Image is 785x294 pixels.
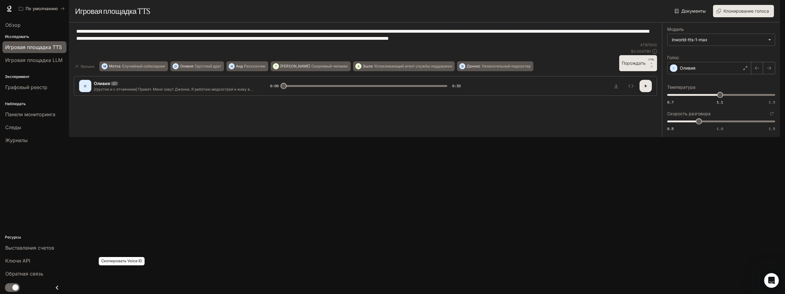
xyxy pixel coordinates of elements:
[5,184,118,194] textarea: Задать вопрос...
[768,110,775,117] button: Сброс до значений по умолчанию
[452,83,461,89] span: 0:32
[39,197,44,202] button: Начать запись
[673,5,708,17] a: Документы
[94,87,255,92] p: [грустно и с отчаянием] Привет. Меня зовут Дженна. Я работаю медсестрой и живу в [GEOGRAPHIC_DATA...
[610,80,622,92] button: Download audio
[672,37,765,43] div: inworld-tts-1-max
[717,100,723,105] span: 1.1
[195,64,221,68] p: Грустный друг
[10,84,89,87] div: Резиновая Утка • Агент ИИ • Только что
[650,65,652,68] font: ⏎
[271,61,351,71] button: T[PERSON_NAME]Сварливый человек
[270,83,279,89] span: 0:00
[667,55,679,60] p: Голос
[173,61,178,71] div: O
[667,85,695,89] p: Температура
[631,49,651,54] p: $
[18,5,27,14] img: Изображение профиля для Резиновой утки
[363,64,373,68] p: Эшли
[764,273,779,288] iframe: Intercom live chat
[460,61,465,71] div: D
[717,126,723,131] span: 1.0
[467,64,480,68] p: Деннис
[356,61,361,71] div: A
[625,80,637,92] button: Inspect
[457,61,533,71] button: DДеннисУвлекательный подкастер
[109,64,121,68] p: Метка
[16,2,67,15] button: All workspaces
[667,27,684,31] p: Модель
[640,42,657,47] p: 479 / 1000
[170,61,224,71] button: OОливияГрустный друг
[229,61,234,71] div: H
[102,61,107,71] div: M
[74,61,97,71] button: Ярлыки
[633,49,651,54] font: 0.004790
[122,64,165,68] p: Случайный собеседник
[273,61,279,71] div: T
[680,65,695,71] p: Оливия
[619,55,657,71] button: ПорождатьCTRL +⏎
[667,100,674,105] span: 0.7
[19,197,24,202] button: Средство выбора эмодзи
[108,4,119,15] div: Закрывать
[244,64,265,68] p: Рассказчик
[236,64,243,68] p: Аид
[648,58,655,65] p: CTRL +
[769,126,775,131] span: 1.5
[374,64,452,68] p: Успокаивающий агент службы поддержки
[713,5,774,17] button: Клонирование голоса
[353,61,455,71] button: AЭшлиУспокаивающий агент службы поддержки
[280,64,310,68] p: [PERSON_NAME]
[667,126,674,131] span: 0.5
[667,112,711,116] p: Скорость разговора
[26,6,58,11] p: По умолчанию
[681,7,706,15] font: Документы
[311,64,348,68] p: Сварливый человек
[110,82,119,85] button: Copy Voice ID
[723,7,769,15] font: Клонирование голоса
[80,81,90,91] div: O
[769,100,775,105] span: 1.5
[99,257,145,265] div: Скопировать Voice ID
[96,4,108,15] button: Дом
[30,2,68,7] h1: Резиновая утка
[30,7,94,17] p: Команда также может помочь
[99,61,168,71] button: MМеткаСлучайный собеседник
[10,197,14,202] button: Загрузить вложение
[5,27,101,83] div: Привет! Я агент искусственного интеллекта [PERSON_NAME] утка от [GEOGRAPHIC_DATA]. Я могу ответит...
[482,64,531,68] p: Увлекательный подкастер
[94,80,110,87] p: Оливия
[106,194,115,204] button: Отправить сообщение...
[29,197,34,202] button: Средство выбора Gif
[75,5,150,17] h1: Игровая площадка TTS
[226,61,268,71] button: HАидРассказчик
[10,31,96,79] div: Привет! Я агент искусственного интеллекта [PERSON_NAME] утка от [GEOGRAPHIC_DATA]. Я могу ответит...
[667,34,775,46] div: inworld-tts-1-max
[180,64,193,68] p: Оливия
[81,63,94,70] font: Ярлыки
[4,4,16,15] button: Вернуться
[622,59,646,67] font: Порождать
[5,27,118,96] div: Резиновая Утка говорит...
